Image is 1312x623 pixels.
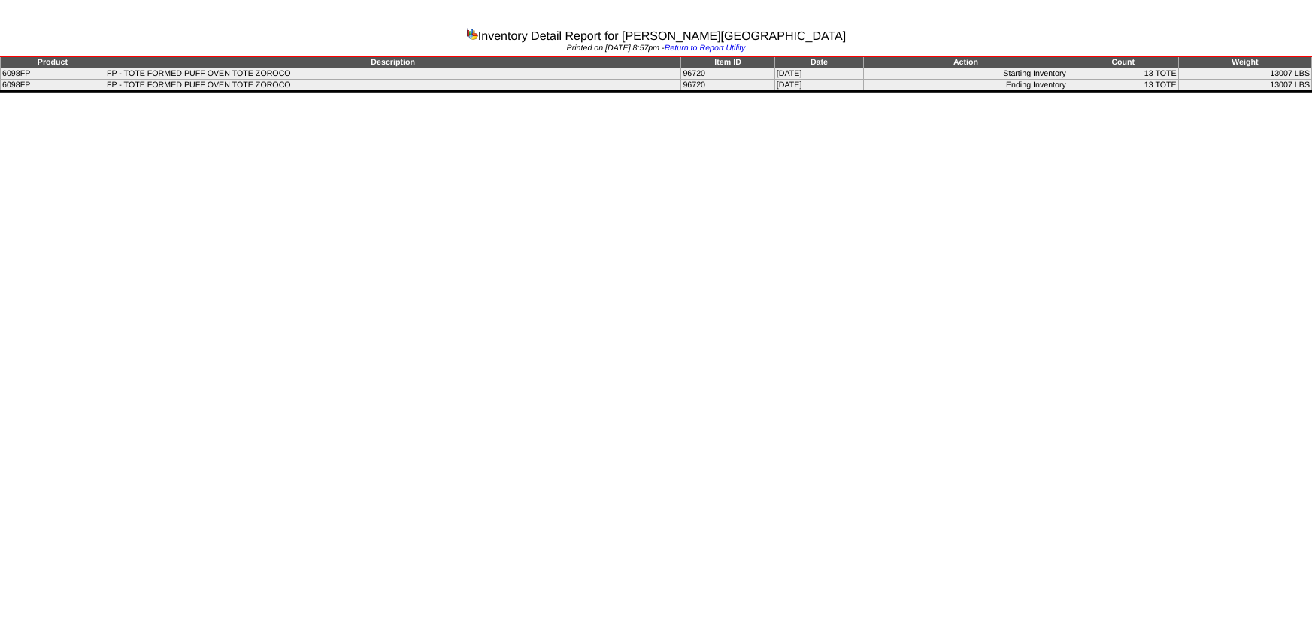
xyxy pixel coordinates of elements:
[1,80,105,92] td: 6098FP
[105,56,680,68] td: Description
[1,68,105,80] td: 6098FP
[681,80,774,92] td: 96720
[864,68,1068,80] td: Starting Inventory
[665,44,746,53] a: Return to Report Utility
[774,80,863,92] td: [DATE]
[774,68,863,80] td: [DATE]
[105,80,680,92] td: FP - TOTE FORMED PUFF OVEN TOTE ZOROCO
[681,56,774,68] td: Item ID
[1068,80,1178,92] td: 13 TOTE
[466,28,478,40] img: graph.gif
[1,56,105,68] td: Product
[105,68,680,80] td: FP - TOTE FORMED PUFF OVEN TOTE ZOROCO
[1068,56,1178,68] td: Count
[681,68,774,80] td: 96720
[1178,68,1311,80] td: 13007 LBS
[864,56,1068,68] td: Action
[774,56,863,68] td: Date
[864,80,1068,92] td: Ending Inventory
[1178,80,1311,92] td: 13007 LBS
[1068,68,1178,80] td: 13 TOTE
[1178,56,1311,68] td: Weight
